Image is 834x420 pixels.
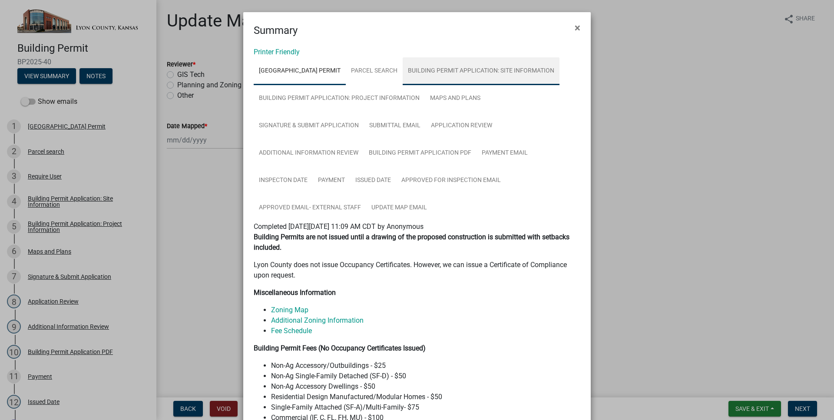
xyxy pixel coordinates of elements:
[568,16,587,40] button: Close
[254,260,580,281] p: Lyon County does not issue Occupancy Certificates. However, we can issue a Certificate of Complia...
[271,327,312,335] a: Fee Schedule
[254,23,298,38] h4: Summary
[271,371,580,381] li: Non-Ag Single-Family Detached (SF-D) - $50
[575,22,580,34] span: ×
[366,194,432,222] a: Update Map Email
[426,112,497,140] a: Application Review
[254,57,346,85] a: [GEOGRAPHIC_DATA] Permit
[477,139,533,167] a: Payment Email
[271,316,364,324] a: Additional Zoning Information
[425,85,486,112] a: Maps and Plans
[254,233,569,251] strong: Building Permits are not issued until a drawing of the proposed construction is submitted with se...
[403,57,559,85] a: Building Permit Application: Site Information
[254,112,364,140] a: Signature & Submit Application
[350,167,396,195] a: Issued Date
[396,167,506,195] a: Approved for Inspection Email
[254,288,336,297] strong: Miscellaneous Information
[254,194,366,222] a: Approved Email- External Staff
[254,48,300,56] a: Printer Friendly
[254,167,313,195] a: Inspecton Date
[364,112,426,140] a: Submittal Email
[313,167,350,195] a: Payment
[254,222,424,231] span: Completed [DATE][DATE] 11:09 AM CDT by Anonymous
[346,57,403,85] a: Parcel search
[271,392,580,402] li: Residential Design Manufactured/Modular Homes - $50
[271,306,308,314] a: Zoning Map
[271,402,580,413] li: Single-Family Attached (SF-A)/Multi-Family- $75
[364,139,477,167] a: Building Permit Application PDF
[254,344,426,352] strong: Building Permit Fees (No Occupancy Certificates Issued)
[271,381,580,392] li: Non-Ag Accessory Dwellings - $50
[254,85,425,112] a: Building Permit Application: Project Information
[271,360,580,371] li: Non-Ag Accessory/Outbuildings - $25
[254,139,364,167] a: Additional Information Review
